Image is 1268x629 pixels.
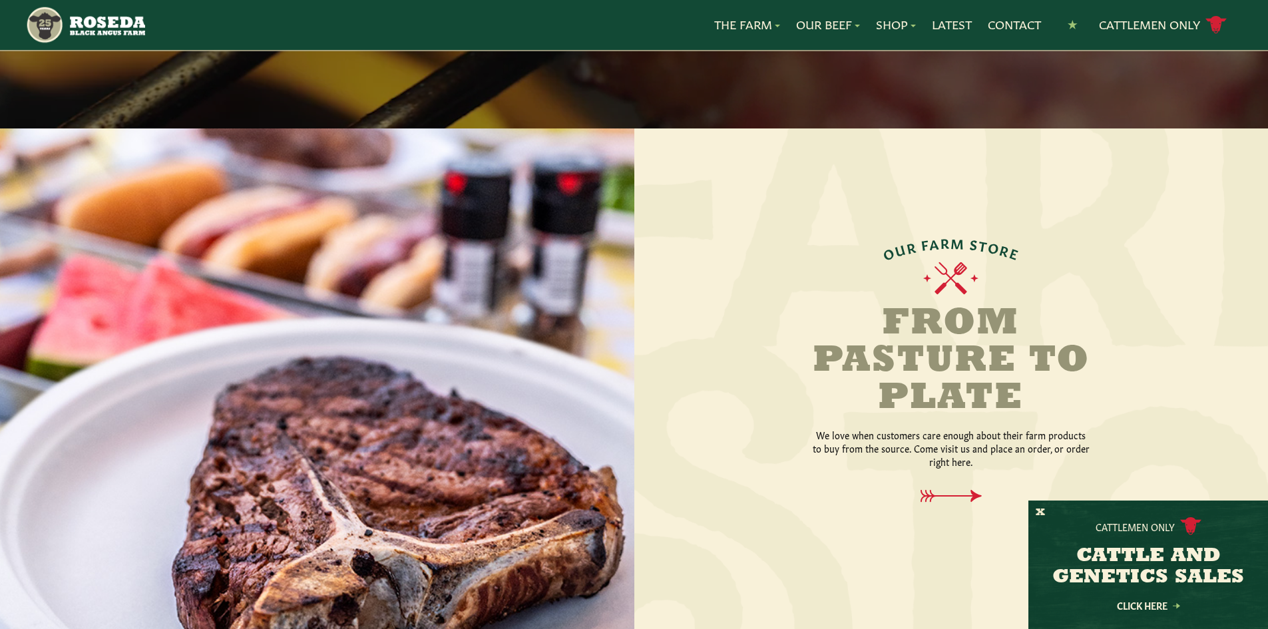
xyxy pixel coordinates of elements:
p: Cattlemen Only [1096,520,1175,533]
a: Shop [876,16,916,33]
span: M [951,234,965,250]
span: A [929,235,941,250]
a: Latest [932,16,972,33]
span: R [905,238,917,255]
img: cattle-icon.svg [1180,517,1201,535]
p: We love when customers care enough about their farm products to buy from the source. Come visit u... [811,428,1091,468]
span: F [920,236,931,252]
span: U [893,240,907,258]
a: Click Here [1088,601,1208,610]
a: Our Beef [796,16,860,33]
h3: CATTLE AND GENETICS SALES [1045,546,1251,588]
span: O [881,244,897,262]
div: OUR FARM STORE [880,235,1022,262]
a: The Farm [714,16,780,33]
h2: From Pasture to Plate [785,306,1118,417]
a: Cattlemen Only [1099,13,1227,37]
img: https://roseda.com/wp-content/uploads/2021/05/roseda-25-header.png [25,5,144,45]
span: T [978,237,990,253]
button: X [1036,506,1045,520]
span: R [940,234,951,249]
span: S [969,236,980,251]
span: O [986,238,1001,255]
span: R [998,242,1012,258]
span: E [1008,244,1021,261]
a: Contact [988,16,1041,33]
